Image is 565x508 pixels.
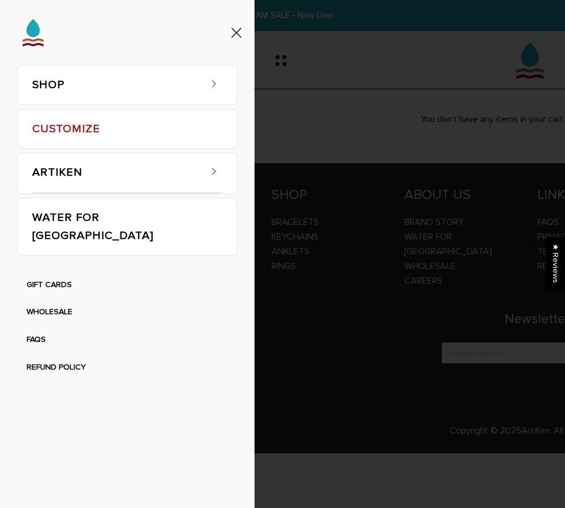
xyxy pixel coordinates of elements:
[546,237,565,290] div: Click to open Judge.me floating reviews tab
[27,307,72,316] a: WHOLESALE
[32,110,222,149] a: CUSTOMIZE
[27,335,46,344] a: FAQS
[32,198,222,255] a: WATER FOR [GEOGRAPHIC_DATA]
[27,280,72,289] a: GIFT CARDS
[32,66,200,105] a: SHOP
[32,153,200,192] a: ARTIKEN
[27,362,86,372] a: REFUND POLICY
